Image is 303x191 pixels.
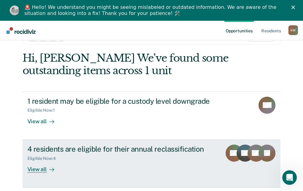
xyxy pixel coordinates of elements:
[23,140,281,188] a: 4 residents are eligible for their annual reclassificationEligible Now:4View all
[260,21,282,40] a: Residents
[224,21,254,40] a: Opportunities
[291,5,298,9] div: Close
[27,113,62,125] div: View all
[288,25,298,35] button: Profile dropdown button
[282,170,297,185] iframe: Intercom live chat
[27,156,61,161] div: Eligible Now : 4
[27,161,62,173] div: View all
[27,108,60,113] div: Eligible Now : 1
[24,4,284,16] div: 🚨 Hello! We understand you might be seeing mislabeled or outdated information. We are aware of th...
[27,145,217,153] div: 4 residents are eligible for their annual reclassification
[27,97,241,106] div: 1 resident may be eligible for a custody level downgrade
[288,25,298,35] div: K W
[23,52,229,77] div: Hi, [PERSON_NAME] We’ve found some outstanding items across 1 unit
[10,5,19,15] img: Profile image for Kim
[6,27,36,34] img: Recidiviz
[23,92,281,140] a: 1 resident may be eligible for a custody level downgradeEligible Now:1View all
